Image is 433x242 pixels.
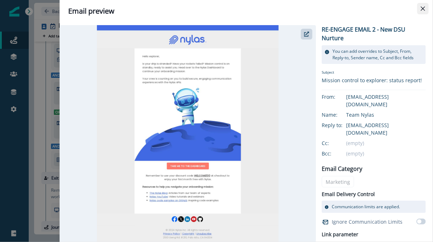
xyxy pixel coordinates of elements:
p: Subject [322,70,422,76]
div: Bcc: [322,150,358,157]
div: Team Nylas [346,111,426,118]
div: [EMAIL_ADDRESS][DOMAIN_NAME] [346,121,426,136]
img: email asset unavailable [97,25,278,242]
div: (empty) [346,139,426,147]
p: You can add overrides to Subject, From, Reply-to, Sender name, Cc and Bcc fields [332,48,423,61]
div: Name: [322,111,358,118]
h2: Link parameter [322,230,358,239]
div: From: [322,93,358,101]
div: Email preview [68,6,424,17]
div: Cc: [322,139,358,147]
p: RE-ENGAGE EMAIL 2 - New DSU Nurture [322,25,426,42]
button: Close [417,3,429,14]
div: [EMAIL_ADDRESS][DOMAIN_NAME] [346,93,426,108]
div: Mission control to explorer: status report! [322,76,422,84]
div: Reply to: [322,121,358,129]
div: (empty) [346,150,426,157]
